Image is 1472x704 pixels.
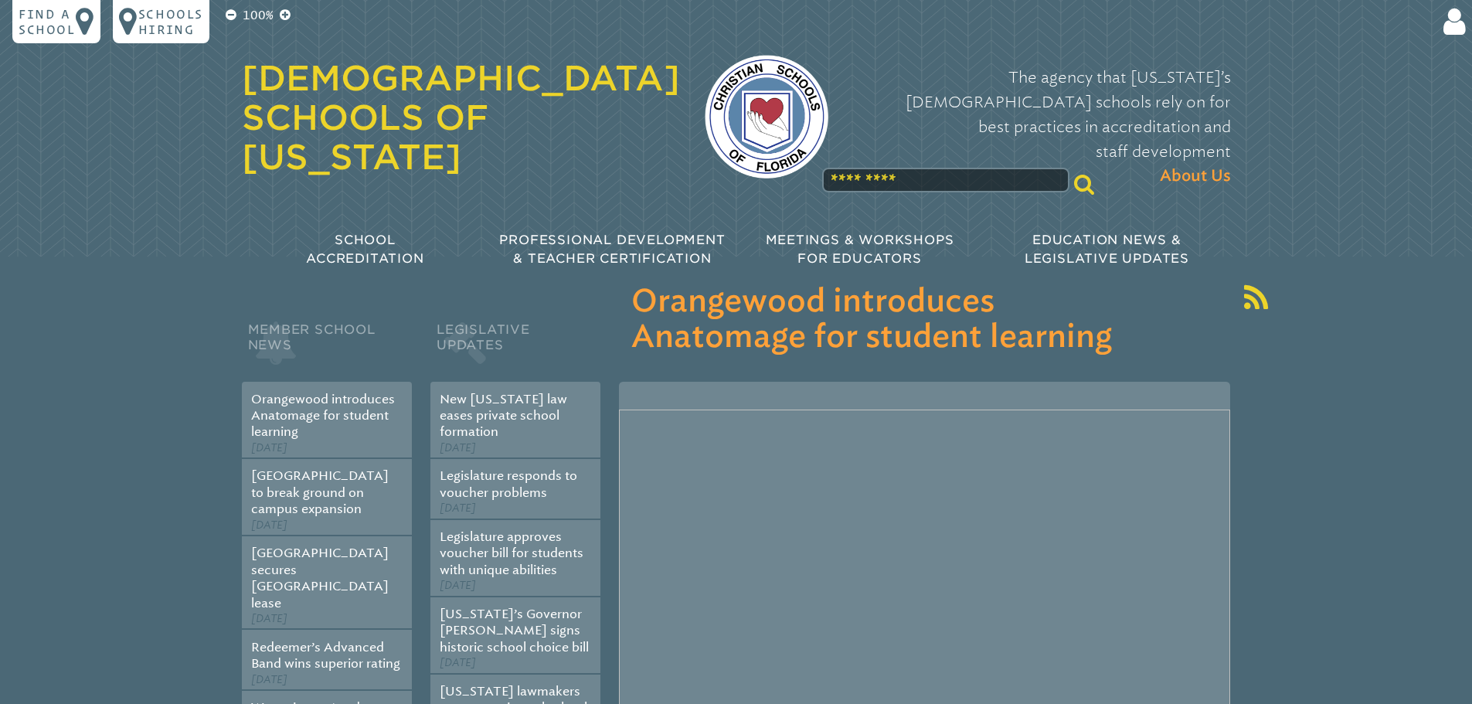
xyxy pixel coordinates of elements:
[240,6,277,25] p: 100%
[251,612,287,625] span: [DATE]
[251,546,389,610] a: [GEOGRAPHIC_DATA] secures [GEOGRAPHIC_DATA] lease
[242,58,680,177] a: [DEMOGRAPHIC_DATA] Schools of [US_STATE]
[440,607,589,655] a: [US_STATE]’s Governor [PERSON_NAME] signs historic school choice bill
[631,284,1218,355] h3: Orangewood introduces Anatomage for student learning
[251,519,287,532] span: [DATE]
[440,441,476,454] span: [DATE]
[1160,164,1231,189] span: About Us
[440,529,583,577] a: Legislature approves voucher bill for students with unique abilities
[440,579,476,592] span: [DATE]
[766,233,954,266] span: Meetings & Workshops for Educators
[440,392,567,440] a: New [US_STATE] law eases private school formation
[242,318,412,382] h2: Member School News
[138,6,203,37] p: Schools Hiring
[430,318,600,382] h2: Legislative Updates
[853,65,1231,189] p: The agency that [US_STATE]’s [DEMOGRAPHIC_DATA] schools rely on for best practices in accreditati...
[1025,233,1189,266] span: Education News & Legislative Updates
[251,673,287,686] span: [DATE]
[440,502,476,515] span: [DATE]
[499,233,725,266] span: Professional Development & Teacher Certification
[251,640,400,671] a: Redeemer’s Advanced Band wins superior rating
[440,656,476,669] span: [DATE]
[705,55,828,179] img: csf-logo-web-colors.png
[19,6,76,37] p: Find a school
[251,392,395,440] a: Orangewood introduces Anatomage for student learning
[440,468,577,499] a: Legislature responds to voucher problems
[251,468,389,516] a: [GEOGRAPHIC_DATA] to break ground on campus expansion
[251,441,287,454] span: [DATE]
[306,233,423,266] span: School Accreditation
